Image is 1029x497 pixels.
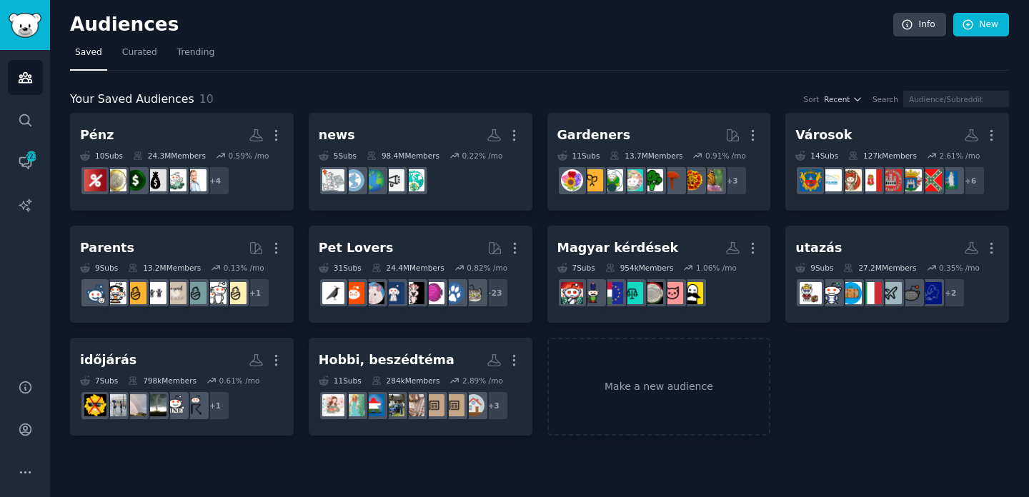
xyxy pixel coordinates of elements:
div: 1.06 % /mo [696,263,737,273]
img: rohadtmelegvan [84,394,106,416]
div: + 23 [479,278,509,308]
img: GreeceTravel [840,282,862,304]
a: Trending [172,41,219,71]
img: Idojaras [104,394,126,416]
div: 10 Sub s [80,151,123,161]
img: budapest [840,169,862,191]
img: jobshungaryoffers [442,394,464,416]
img: Positive_News [402,169,424,191]
div: + 3 [717,166,747,196]
div: 0.61 % /mo [219,376,259,386]
img: hungary [581,282,603,304]
img: csakmamik [322,394,344,416]
a: Városok14Subs127kMembers2.61% /mo+6ZalaegerszeghirokszekesfehervarsopronKecskemetbudapestSzolnokn... [785,113,1009,211]
img: NewParents [124,282,146,304]
div: + 4 [200,166,230,196]
img: joghungary [621,282,643,304]
a: Pet Lovers31Subs24.4MMembers0.82% /mo+23catsdogsAquariumsparrotsdogswithjobsRATSBeardedDragonsbir... [309,226,532,323]
img: parentsofmultiples [104,282,126,304]
a: New [953,13,1009,37]
span: Saved [75,46,102,59]
img: magyar [601,282,623,304]
div: news [319,126,355,144]
img: GlobalNews [362,169,384,191]
span: Trending [177,46,214,59]
span: Your Saved Audiences [70,91,194,109]
img: INeedMoneyNow [184,169,207,191]
img: meteorology [184,394,207,416]
div: 27.2M Members [843,263,916,273]
div: 13.7M Members [610,151,682,161]
div: 0.35 % /mo [939,263,980,273]
div: 98.4M Members [367,151,439,161]
div: 13.2M Members [128,263,201,273]
div: 9 Sub s [795,263,833,273]
img: news [342,169,364,191]
img: flowers [561,169,583,191]
img: AutoNewspaper [900,282,922,304]
img: UKPersonalFinance [104,169,126,191]
img: kiszamolo [84,169,106,191]
img: Parents [84,282,106,304]
h2: Audiences [70,14,893,36]
div: 0.59 % /mo [228,151,269,161]
img: birding [322,282,344,304]
img: dogswithjobs [382,282,404,304]
img: SingleParents [184,282,207,304]
div: 798k Members [128,376,197,386]
img: travel [800,282,822,304]
img: talk_hunfluencers [661,282,683,304]
img: utazaselmenyek [880,282,902,304]
a: utazás9Subs27.2MMembers0.35% /mo+2EuropetravelAutoNewspaperutazaselmenyekItalyTravelGreeceTravels... [785,226,1009,323]
div: Városok [795,126,852,144]
a: news5Subs98.4MMembers0.22% /moPositive_NewsworldnewsGlobalNewsnewsUpliftingNews [309,113,532,211]
img: Parenting [224,282,247,304]
div: 2.89 % /mo [462,376,503,386]
img: ImaginaryWeather [164,394,187,416]
img: Europetravel [920,282,942,304]
div: 284k Members [372,376,440,386]
a: Parents9Subs13.2MMembers0.13% /mo+1ParentingdadditSingleParentsbeyondthebumptoddlersNewParentspar... [70,226,294,323]
img: escapehungary [641,282,663,304]
img: Kecskemet [860,169,882,191]
span: 10 [199,92,214,106]
div: + 6 [955,166,985,196]
input: Audience/Subreddit [903,91,1009,107]
a: Curated [117,41,162,71]
img: hirok [920,169,942,191]
div: 0.82 % /mo [467,263,507,273]
img: weather [124,394,146,416]
img: worldnews [382,169,404,191]
div: 954k Members [605,263,674,273]
a: Magyar kérdések7Subs954kMembers1.06% /moMagyarMemektalk_hunfluencersescapehungaryjoghungarymagyar... [547,226,771,323]
div: Magyar kérdések [557,239,679,257]
div: Gardeners [557,126,631,144]
img: GummySearch logo [9,13,41,38]
div: + 1 [200,391,230,421]
img: jobshungary [422,394,444,416]
img: WeatherGifs [144,394,166,416]
img: daddit [204,282,227,304]
a: Gardeners11Subs13.7MMembers0.91% /mo+3gardeningwhatsthisplantmycologyvegetablegardeningsucculents... [547,113,771,211]
img: vegetablegardening [641,169,663,191]
img: Aquariums [422,282,444,304]
img: UpliftingNews [322,169,344,191]
div: 0.22 % /mo [462,151,503,161]
img: cats [462,282,484,304]
img: dogs [442,282,464,304]
div: Sort [804,94,820,104]
div: Search [873,94,898,104]
div: Parents [80,239,134,257]
img: tarsasjatek [362,394,384,416]
a: Hobbi, beszédtéma11Subs284kMembers2.89% /mo+3lakokozossegjobshungaryoffersjobshungaryszepsegtippe... [309,338,532,436]
img: beyondthebump [164,282,187,304]
div: 127k Members [848,151,917,161]
div: 0.91 % /mo [705,151,746,161]
div: 31 Sub s [319,263,362,273]
div: 11 Sub s [319,376,362,386]
div: időjárás [80,351,136,369]
img: succulents [621,169,643,191]
div: 0.13 % /mo [224,263,264,273]
div: + 1 [240,278,270,308]
img: sopron [880,169,902,191]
